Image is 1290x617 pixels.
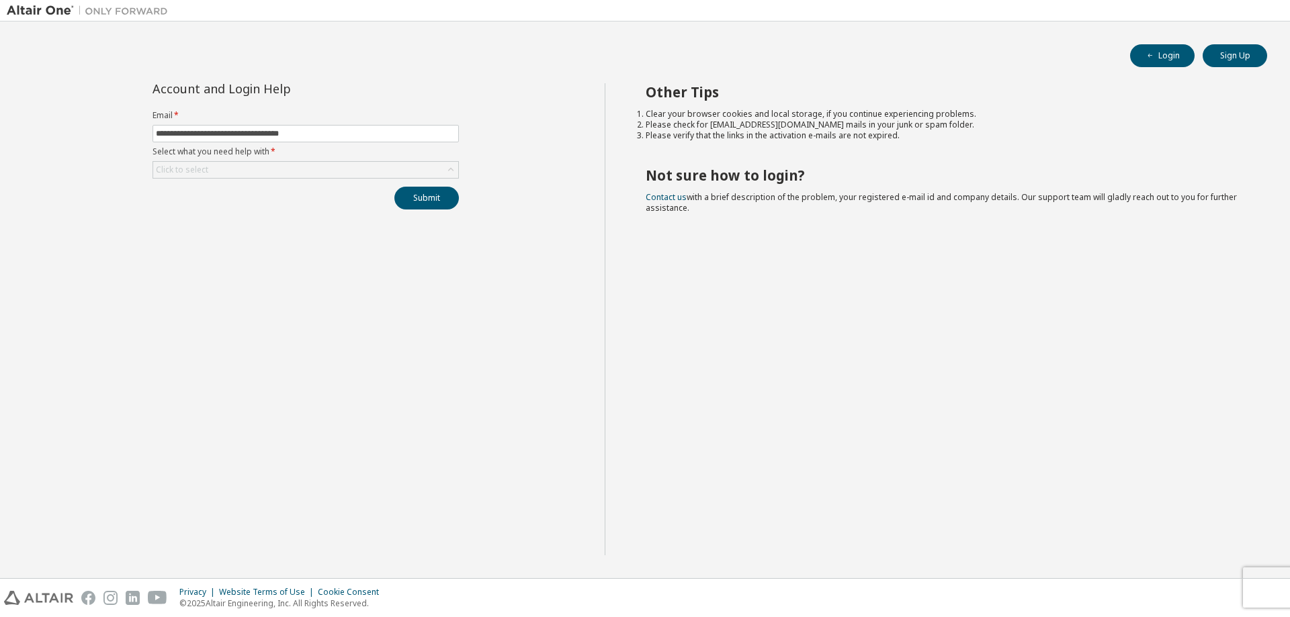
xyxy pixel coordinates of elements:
li: Please verify that the links in the activation e-mails are not expired. [646,130,1244,141]
button: Submit [394,187,459,209]
div: Privacy [179,587,219,598]
button: Sign Up [1203,44,1267,67]
li: Please check for [EMAIL_ADDRESS][DOMAIN_NAME] mails in your junk or spam folder. [646,120,1244,130]
label: Email [153,110,459,121]
img: facebook.svg [81,591,95,605]
div: Click to select [153,162,458,178]
img: Altair One [7,4,175,17]
button: Login [1130,44,1195,67]
li: Clear your browser cookies and local storage, if you continue experiencing problems. [646,109,1244,120]
div: Account and Login Help [153,83,398,94]
img: instagram.svg [103,591,118,605]
label: Select what you need help with [153,146,459,157]
p: © 2025 Altair Engineering, Inc. All Rights Reserved. [179,598,387,609]
h2: Not sure how to login? [646,167,1244,184]
div: Cookie Consent [318,587,387,598]
img: altair_logo.svg [4,591,73,605]
span: with a brief description of the problem, your registered e-mail id and company details. Our suppo... [646,191,1237,213]
div: Website Terms of Use [219,587,318,598]
img: linkedin.svg [126,591,140,605]
a: Contact us [646,191,687,203]
div: Click to select [156,164,208,175]
img: youtube.svg [148,591,167,605]
h2: Other Tips [646,83,1244,101]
